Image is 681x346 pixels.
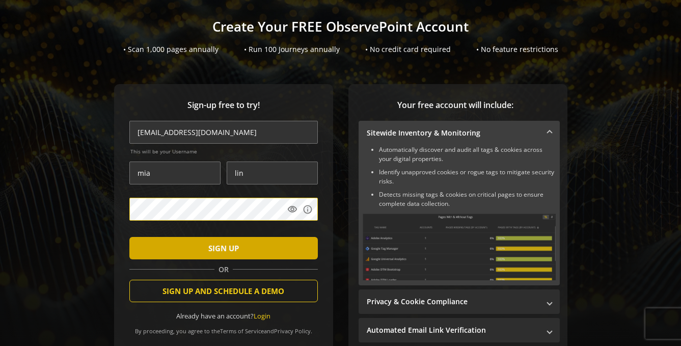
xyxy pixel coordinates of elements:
mat-expansion-panel-header: Sitewide Inventory & Monitoring [359,121,560,145]
a: Privacy Policy [274,327,311,335]
div: • No credit card required [365,44,451,55]
mat-panel-title: Automated Email Link Verification [367,325,539,335]
div: • No feature restrictions [476,44,558,55]
mat-icon: visibility [287,204,297,215]
span: Sign-up free to try! [129,99,318,111]
div: By proceeding, you agree to the and . [129,321,318,335]
div: Already have an account? [129,311,318,321]
input: Last Name * [227,162,318,184]
span: Your free account will include: [359,99,552,111]
mat-expansion-panel-header: Automated Email Link Verification [359,318,560,342]
mat-icon: info [303,204,313,215]
mat-expansion-panel-header: Privacy & Cookie Compliance [359,289,560,314]
span: OR [214,264,233,275]
a: Login [254,311,270,321]
mat-panel-title: Privacy & Cookie Compliance [367,297,539,307]
div: • Scan 1,000 pages annually [123,44,219,55]
li: Identify unapproved cookies or rogue tags to mitigate security risks. [379,168,556,186]
input: Email Address (name@work-email.com) * [129,121,318,144]
button: SIGN UP AND SCHEDULE A DEMO [129,280,318,302]
mat-panel-title: Sitewide Inventory & Monitoring [367,128,539,138]
button: SIGN UP [129,237,318,259]
span: SIGN UP [208,239,239,257]
a: Terms of Service [220,327,264,335]
span: SIGN UP AND SCHEDULE A DEMO [162,282,284,300]
li: Detects missing tags & cookies on critical pages to ensure complete data collection. [379,190,556,208]
div: Sitewide Inventory & Monitoring [359,145,560,285]
input: First Name * [129,162,221,184]
li: Automatically discover and audit all tags & cookies across your digital properties. [379,145,556,164]
span: This will be your Username [130,148,318,155]
div: • Run 100 Journeys annually [244,44,340,55]
img: Sitewide Inventory & Monitoring [363,214,556,280]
